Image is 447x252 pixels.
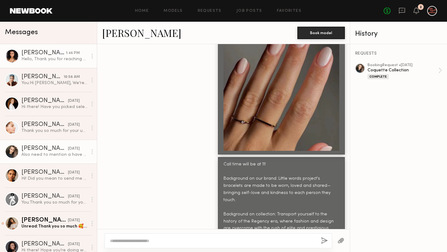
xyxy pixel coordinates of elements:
[368,74,389,79] div: Complete
[21,217,68,223] div: [PERSON_NAME]
[21,128,88,134] div: Thank you so much for your understanding. Let’s keep in touch, and I wish you all the best of luc...
[21,152,88,158] div: Also need to mention a have couple new tattoos on my arms, but they are small
[68,194,80,200] div: [DATE]
[21,169,68,176] div: [PERSON_NAME]
[368,63,442,79] a: bookingRequest •[DATE]Coquette CollectionComplete
[237,9,262,13] a: Job Posts
[164,9,183,13] a: Models
[21,104,88,110] div: Hi there! Have you picked selects for this project? I’m still held as an option and available [DATE]
[68,98,80,104] div: [DATE]
[21,74,64,80] div: [PERSON_NAME]
[21,50,66,56] div: [PERSON_NAME]
[355,30,442,38] div: History
[21,56,88,62] div: Hello, Thank you for reaching out. Yes I’m available 9/16.
[21,98,68,104] div: [PERSON_NAME]
[68,241,80,247] div: [DATE]
[64,74,80,80] div: 10:58 AM
[21,80,88,86] div: You: Hi [PERSON_NAME], We’re Little Words Project, a jewelry brand all about spreading kindness a...
[21,223,88,229] div: Unread: Thank you so much 🥰🥰
[368,63,438,67] div: booking Request • [DATE]
[135,9,149,13] a: Home
[5,29,38,36] span: Messages
[68,170,80,176] div: [DATE]
[21,176,88,182] div: Hi! Did you mean to send me a request ?
[102,26,181,39] a: [PERSON_NAME]
[68,218,80,223] div: [DATE]
[21,200,88,205] div: You: Thank you so much for your time!
[368,67,438,73] div: Coquette Collection
[198,9,222,13] a: Requests
[297,30,345,35] a: Book model
[297,27,345,39] button: Book model
[21,146,68,152] div: [PERSON_NAME]
[277,9,301,13] a: Favorites
[66,50,80,56] div: 1:46 PM
[68,146,80,152] div: [DATE]
[355,52,442,56] div: REQUESTS
[68,122,80,128] div: [DATE]
[420,6,422,9] div: 2
[21,193,68,200] div: [PERSON_NAME]
[21,122,68,128] div: [PERSON_NAME]
[21,241,68,247] div: [PERSON_NAME]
